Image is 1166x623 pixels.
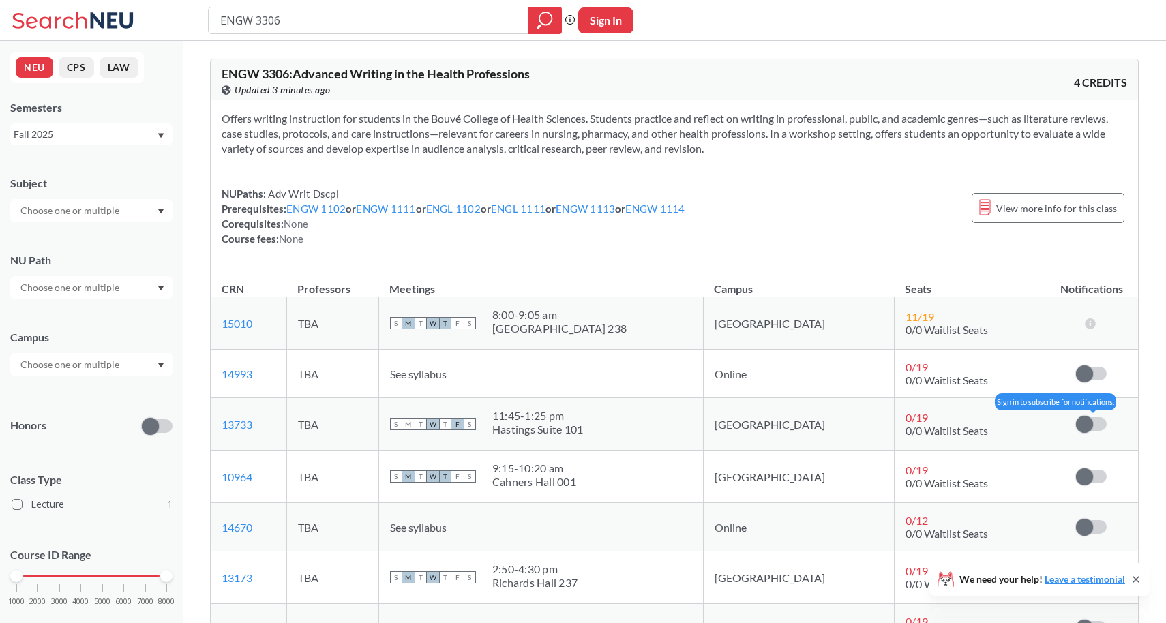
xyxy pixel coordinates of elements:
span: 7000 [137,598,153,605]
span: F [451,571,464,583]
span: None [284,217,308,230]
div: Richards Hall 237 [492,576,578,590]
span: T [415,418,427,430]
td: TBA [286,551,378,604]
span: 4000 [72,598,89,605]
span: M [402,470,415,483]
span: S [390,470,402,483]
a: ENGW 1113 [556,202,615,215]
span: T [415,571,427,583]
span: 0/0 Waitlist Seats [906,527,988,540]
td: TBA [286,350,378,398]
span: S [390,418,402,430]
a: 10964 [222,470,252,483]
span: 6000 [115,598,132,605]
span: 0 / 19 [906,361,928,374]
span: 8000 [158,598,175,605]
div: magnifying glass [528,7,562,34]
a: ENGW 1114 [625,202,685,215]
span: T [439,418,451,430]
span: 0/0 Waitlist Seats [906,323,988,336]
span: 0 / 19 [906,411,928,424]
th: Professors [286,268,378,297]
a: ENGL 1111 [491,202,545,215]
td: [GEOGRAPHIC_DATA] [703,551,894,604]
span: 0 / 19 [906,464,928,476]
div: NU Path [10,253,173,268]
td: Online [703,350,894,398]
div: CRN [222,282,244,297]
span: 1000 [8,598,25,605]
th: Seats [894,268,1045,297]
label: Lecture [12,496,173,513]
span: 1 [167,497,173,512]
th: Meetings [378,268,703,297]
span: Adv Writ Dscpl [266,187,339,200]
span: W [427,470,439,483]
div: 8:00 - 9:05 am [492,308,627,322]
div: Campus [10,330,173,345]
div: Dropdown arrow [10,353,173,376]
span: F [451,418,464,430]
div: 9:15 - 10:20 am [492,461,576,475]
span: S [390,317,402,329]
button: NEU [16,57,53,78]
svg: Dropdown arrow [158,209,164,214]
span: S [464,317,476,329]
td: TBA [286,503,378,551]
span: T [439,317,451,329]
a: 14993 [222,367,252,380]
span: S [390,571,402,583]
span: T [415,317,427,329]
div: [GEOGRAPHIC_DATA] 238 [492,322,627,335]
div: 2:50 - 4:30 pm [492,562,578,576]
span: M [402,317,415,329]
td: Online [703,503,894,551]
span: S [464,470,476,483]
span: T [439,571,451,583]
span: S [464,418,476,430]
span: S [464,571,476,583]
td: TBA [286,297,378,350]
span: F [451,317,464,329]
div: Fall 2025 [14,127,156,142]
span: 5000 [94,598,110,605]
span: 3000 [51,598,68,605]
a: 15010 [222,317,252,330]
svg: Dropdown arrow [158,286,164,291]
a: ENGW 1111 [356,202,415,215]
input: Choose one or multiple [14,279,128,296]
span: 0/0 Waitlist Seats [906,374,988,386]
input: Choose one or multiple [14,356,128,373]
span: We need your help! [959,575,1125,584]
div: 11:45 - 1:25 pm [492,409,584,423]
span: W [427,317,439,329]
button: Sign In [578,7,633,33]
span: M [402,418,415,430]
section: Offers writing instruction for students in the Bouvé College of Health Sciences. Students practic... [222,111,1127,156]
a: 13173 [222,571,252,584]
svg: Dropdown arrow [158,363,164,368]
input: Choose one or multiple [14,202,128,219]
p: Course ID Range [10,547,173,563]
svg: Dropdown arrow [158,133,164,138]
span: 2000 [29,598,46,605]
span: M [402,571,415,583]
td: [GEOGRAPHIC_DATA] [703,297,894,350]
span: 0/0 Waitlist Seats [906,476,988,489]
span: See syllabus [390,367,447,380]
div: Fall 2025Dropdown arrow [10,123,173,145]
span: F [451,470,464,483]
span: View more info for this class [996,200,1117,217]
span: W [427,418,439,430]
div: Cahners Hall 001 [492,475,576,489]
div: Dropdown arrow [10,276,173,299]
td: TBA [286,451,378,503]
td: TBA [286,398,378,451]
svg: magnifying glass [537,11,553,30]
span: 0 / 12 [906,514,928,527]
div: Semesters [10,100,173,115]
div: Subject [10,176,173,191]
span: Class Type [10,472,173,487]
span: 0/0 Waitlist Seats [906,577,988,590]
